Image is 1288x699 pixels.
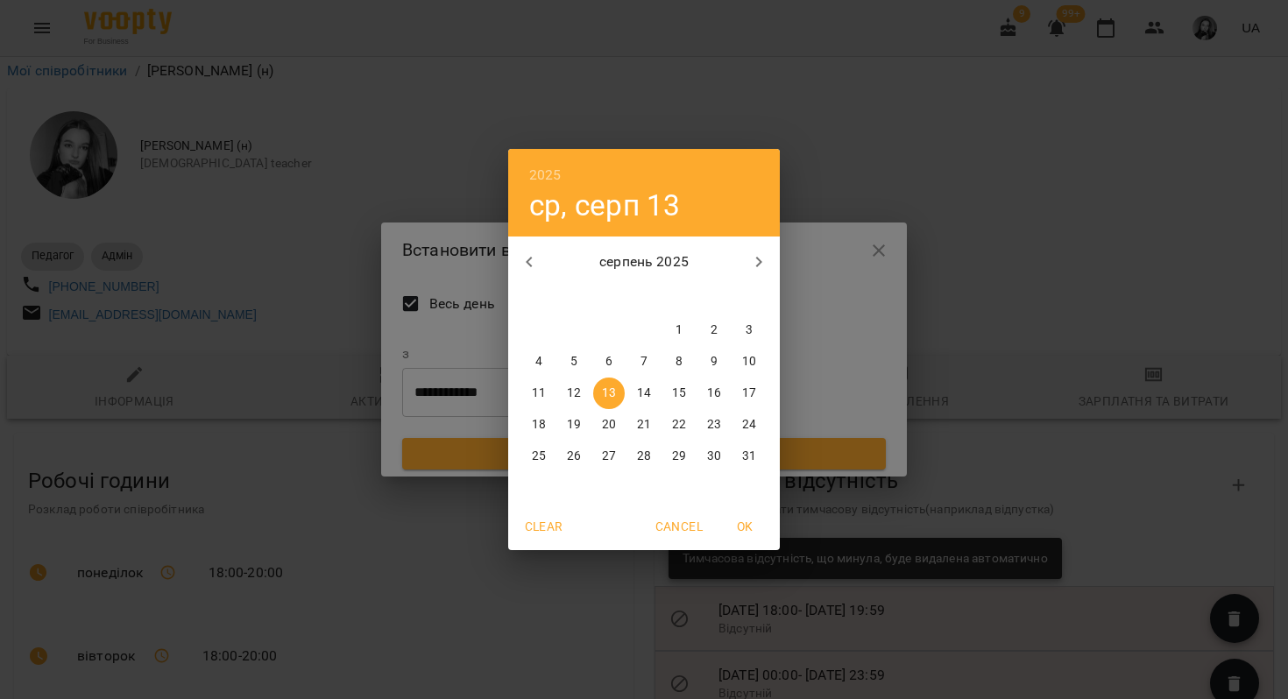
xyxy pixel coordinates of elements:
button: 9 [698,346,730,378]
button: 6 [593,346,625,378]
button: 19 [558,409,590,441]
button: 26 [558,441,590,472]
button: 20 [593,409,625,441]
p: 9 [711,353,718,371]
p: 19 [567,416,581,434]
button: 10 [733,346,765,378]
p: 6 [605,353,612,371]
span: ср [593,288,625,306]
span: OK [724,516,766,537]
span: Clear [522,516,564,537]
p: 31 [742,448,756,465]
button: 7 [628,346,660,378]
p: 3 [746,321,753,339]
button: 5 [558,346,590,378]
span: нд [733,288,765,306]
button: 17 [733,378,765,409]
button: 1 [663,314,695,346]
p: 11 [532,385,546,402]
p: 12 [567,385,581,402]
button: 2 [698,314,730,346]
button: Clear [515,511,571,542]
button: 28 [628,441,660,472]
button: 11 [523,378,555,409]
p: 2 [711,321,718,339]
button: 29 [663,441,695,472]
button: Cancel [648,511,710,542]
button: 12 [558,378,590,409]
p: 10 [742,353,756,371]
p: 17 [742,385,756,402]
button: ср, серп 13 [529,187,681,223]
span: пн [523,288,555,306]
button: 23 [698,409,730,441]
button: 21 [628,409,660,441]
p: 23 [707,416,721,434]
p: 8 [676,353,683,371]
button: OK [717,511,773,542]
button: 30 [698,441,730,472]
p: 15 [672,385,686,402]
button: 27 [593,441,625,472]
p: 30 [707,448,721,465]
p: 22 [672,416,686,434]
span: Cancel [655,516,703,537]
p: 25 [532,448,546,465]
p: 29 [672,448,686,465]
button: 14 [628,378,660,409]
p: 5 [570,353,577,371]
p: 27 [602,448,616,465]
p: 13 [602,385,616,402]
p: 7 [640,353,648,371]
button: 4 [523,346,555,378]
p: 26 [567,448,581,465]
p: 14 [637,385,651,402]
span: пт [663,288,695,306]
span: вт [558,288,590,306]
button: 24 [733,409,765,441]
span: сб [698,288,730,306]
button: 25 [523,441,555,472]
p: серпень 2025 [550,251,739,272]
p: 20 [602,416,616,434]
button: 8 [663,346,695,378]
button: 15 [663,378,695,409]
button: 31 [733,441,765,472]
p: 21 [637,416,651,434]
button: 22 [663,409,695,441]
button: 16 [698,378,730,409]
button: 13 [593,378,625,409]
p: 1 [676,321,683,339]
button: 2025 [529,163,562,187]
p: 4 [535,353,542,371]
button: 3 [733,314,765,346]
span: чт [628,288,660,306]
p: 18 [532,416,546,434]
button: 18 [523,409,555,441]
p: 28 [637,448,651,465]
p: 16 [707,385,721,402]
p: 24 [742,416,756,434]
